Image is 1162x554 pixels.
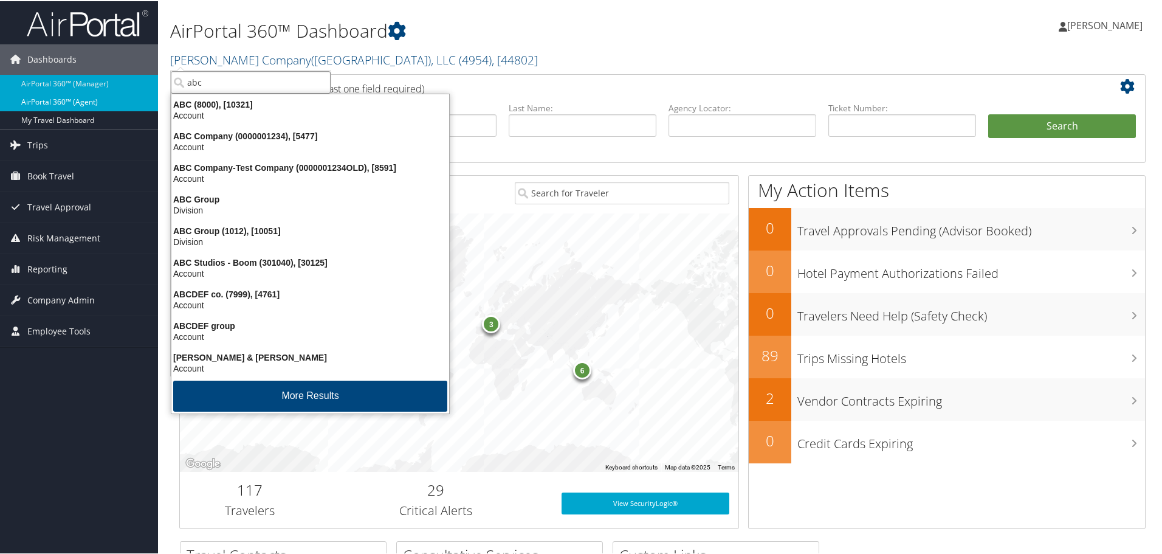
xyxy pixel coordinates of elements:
a: [PERSON_NAME] [1059,6,1155,43]
div: ABC (8000), [10321] [164,98,456,109]
div: 3 [482,314,500,332]
a: 0Credit Cards Expiring [749,420,1145,462]
a: Open this area in Google Maps (opens a new window) [183,455,223,471]
label: Last Name: [509,101,656,113]
h3: Critical Alerts [329,501,543,518]
h2: 0 [749,216,791,237]
div: Account [164,267,456,278]
span: ( 4954 ) [459,50,492,67]
div: ABCDEF group [164,319,456,330]
img: Google [183,455,223,471]
button: More Results [173,379,447,410]
span: Travel Approval [27,191,91,221]
a: 0Travelers Need Help (Safety Check) [749,292,1145,334]
a: 89Trips Missing Hotels [749,334,1145,377]
h2: 117 [189,479,311,499]
span: Dashboards [27,43,77,74]
span: Map data ©2025 [665,463,710,469]
span: Risk Management [27,222,100,252]
h3: Travel Approvals Pending (Advisor Booked) [797,215,1145,238]
input: Search for Traveler [515,181,729,203]
span: [PERSON_NAME] [1067,18,1143,31]
div: Division [164,204,456,215]
span: Employee Tools [27,315,91,345]
span: Book Travel [27,160,74,190]
h3: Travelers Need Help (Safety Check) [797,300,1145,324]
div: ABC Studios - Boom (301040), [30125] [164,256,456,267]
h2: Airtinerary Lookup [189,75,1056,96]
a: Terms (opens in new tab) [718,463,735,469]
div: Division [164,235,456,246]
h2: 0 [749,429,791,450]
div: ABC Company (0000001234), [5477] [164,130,456,140]
a: [PERSON_NAME] Company([GEOGRAPHIC_DATA]), LLC [170,50,538,67]
h2: 29 [329,479,543,499]
div: Account [164,330,456,341]
h2: 2 [749,387,791,407]
label: Ticket Number: [828,101,976,113]
label: Agency Locator: [669,101,816,113]
a: 2Vendor Contracts Expiring [749,377,1145,420]
div: Account [164,109,456,120]
h2: 89 [749,344,791,365]
div: 6 [573,360,591,378]
div: ABC Group [164,193,456,204]
span: (at least one field required) [308,81,424,94]
a: View SecurityLogic® [562,491,729,513]
span: Company Admin [27,284,95,314]
h1: My Action Items [749,176,1145,202]
div: ABCDEF co. (7999), [4761] [164,288,456,299]
div: ABC Company-Test Company (0000001234OLD), [8591] [164,161,456,172]
h3: Travelers [189,501,311,518]
a: 0Travel Approvals Pending (Advisor Booked) [749,207,1145,249]
h1: AirPortal 360™ Dashboard [170,17,827,43]
h3: Vendor Contracts Expiring [797,386,1145,409]
h3: Trips Missing Hotels [797,343,1145,366]
div: [PERSON_NAME] & [PERSON_NAME] [164,351,456,362]
a: 0Hotel Payment Authorizations Failed [749,249,1145,292]
span: , [ 44802 ] [492,50,538,67]
span: Reporting [27,253,67,283]
div: ABC Group (1012), [10051] [164,224,456,235]
h2: 0 [749,302,791,322]
div: Account [164,299,456,310]
button: Search [988,113,1136,137]
input: Search Accounts [171,70,331,92]
div: Account [164,172,456,183]
div: Account [164,140,456,151]
div: Account [164,362,456,373]
h3: Credit Cards Expiring [797,428,1145,451]
h2: 0 [749,259,791,280]
h3: Hotel Payment Authorizations Failed [797,258,1145,281]
span: Trips [27,129,48,159]
img: airportal-logo.png [27,8,148,36]
button: Keyboard shortcuts [605,462,658,471]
